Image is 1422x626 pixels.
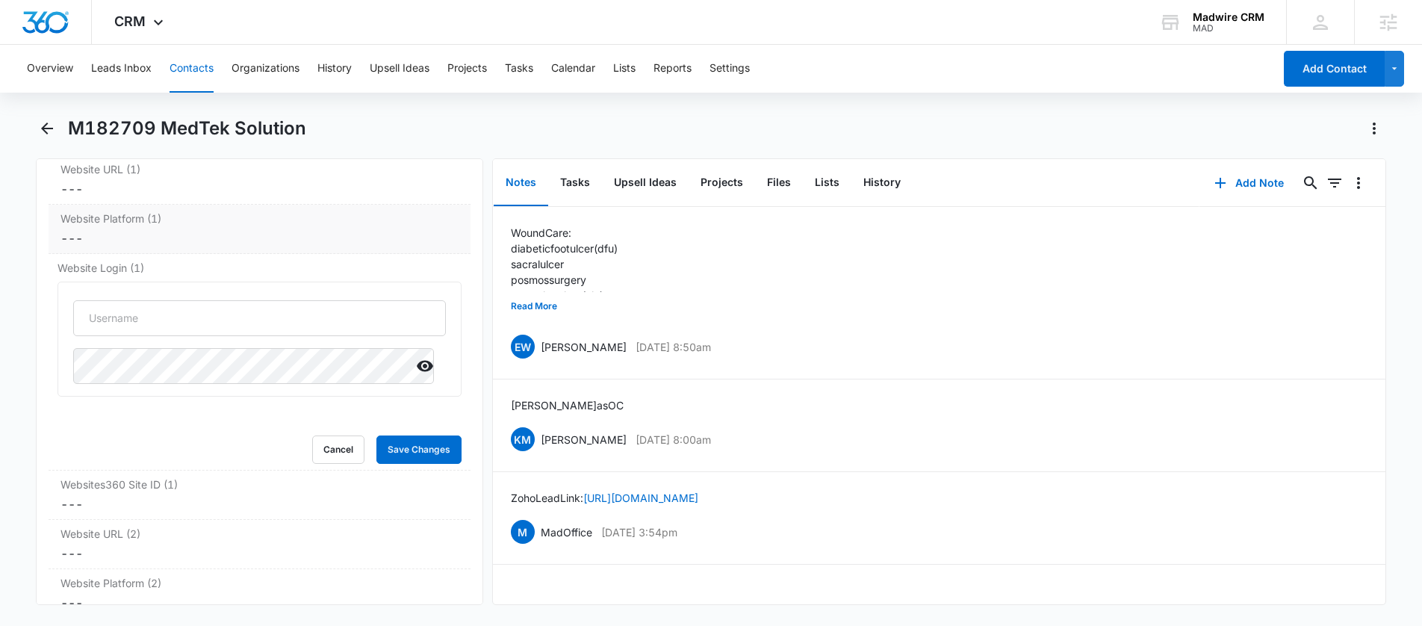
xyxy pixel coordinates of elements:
[505,45,533,93] button: Tasks
[511,520,535,544] span: M
[636,432,711,447] p: [DATE] 8:00am
[511,225,728,241] p: Wound Care:
[583,492,698,504] a: [URL][DOMAIN_NAME]
[60,526,459,542] label: Website URL (2)
[1299,171,1323,195] button: Search...
[602,160,689,206] button: Upsell Ideas
[511,292,557,320] button: Read More
[511,397,624,413] p: [PERSON_NAME] as OC
[1193,23,1264,34] div: account id
[60,211,459,226] label: Website Platform (1)
[1199,165,1299,201] button: Add Note
[49,471,471,520] div: Websites360 Site ID (1)---
[68,117,306,140] h1: M182709 MedTek Solution
[1284,51,1385,87] button: Add Contact
[36,117,59,140] button: Back
[91,45,152,93] button: Leads Inbox
[317,45,352,93] button: History
[1323,171,1347,195] button: Filters
[653,45,692,93] button: Reports
[1347,171,1370,195] button: Overflow Menu
[60,594,459,612] dd: ---
[60,161,459,177] label: Website URL (1)
[73,300,446,336] input: Username
[49,205,471,254] div: Website Platform (1)---
[170,45,214,93] button: Contacts
[49,569,471,619] div: Website Platform (2)---
[689,160,755,206] button: Projects
[710,45,750,93] button: Settings
[1193,11,1264,23] div: account name
[511,272,728,288] p: pos mos surgery
[49,520,471,569] div: Website URL (2)---
[601,524,677,540] p: [DATE] 3:54pm
[548,160,602,206] button: Tasks
[494,160,548,206] button: Notes
[60,229,459,247] dd: ---
[803,160,851,206] button: Lists
[60,495,459,513] dd: ---
[511,335,535,359] span: EW
[613,45,636,93] button: Lists
[851,160,913,206] button: History
[413,354,437,378] button: Show
[60,575,459,591] label: Website Platform (2)
[370,45,429,93] button: Upsell Ideas
[447,45,487,93] button: Projects
[60,477,459,492] label: Websites360 Site ID (1)
[114,13,146,29] span: CRM
[551,45,595,93] button: Calendar
[511,241,728,256] p: diabetic foot ulcer (dfu)
[232,45,299,93] button: Organizations
[1362,117,1386,140] button: Actions
[511,490,698,506] p: Zoho Lead Link:
[27,45,73,93] button: Overview
[49,155,471,205] div: Website URL (1)---
[541,524,592,540] p: MadOffice
[636,339,711,355] p: [DATE] 8:50am
[58,260,462,276] label: Website Login (1)
[541,339,627,355] p: [PERSON_NAME]
[755,160,803,206] button: Files
[60,545,459,563] dd: ---
[511,427,535,451] span: KM
[511,288,728,303] p: venus leg ulcer (vlu)
[60,180,459,198] dd: ---
[541,432,627,447] p: [PERSON_NAME]
[511,256,728,272] p: sacral ulcer
[376,436,462,464] button: Save Changes
[312,436,364,464] button: Cancel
